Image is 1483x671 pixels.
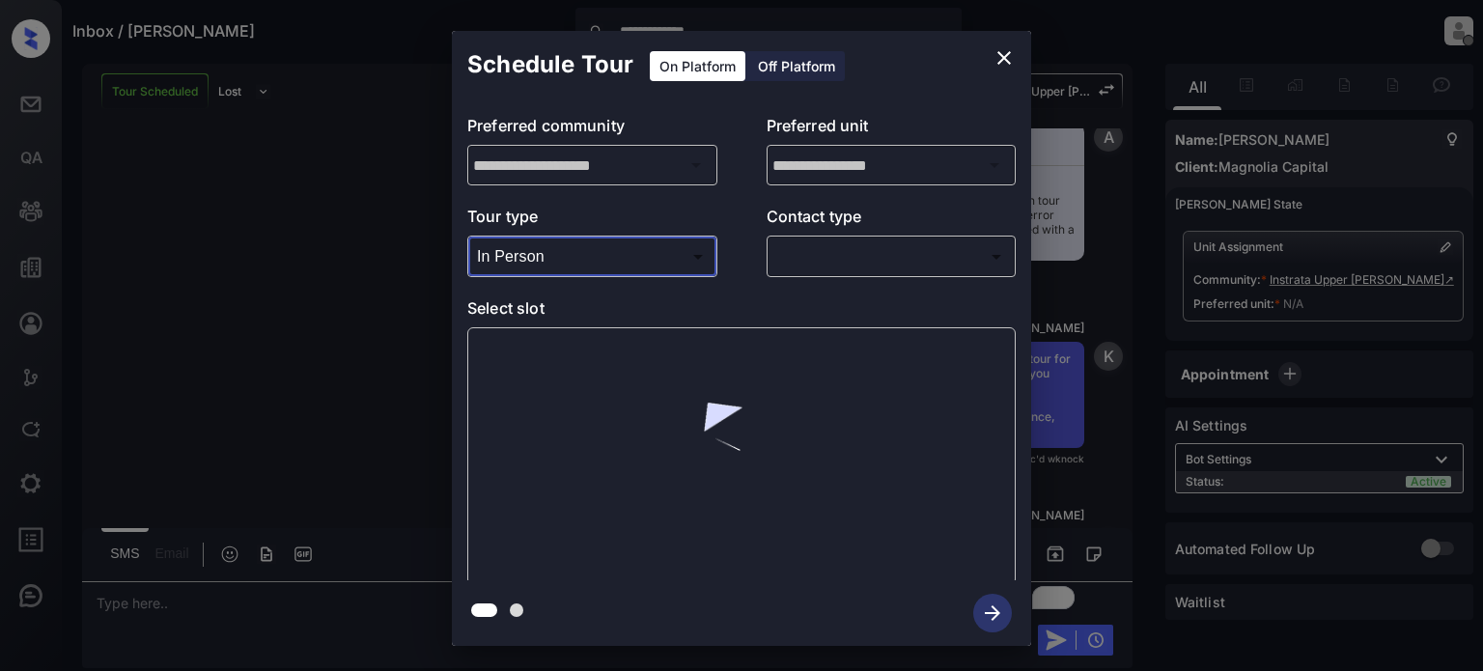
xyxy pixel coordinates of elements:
[467,114,717,145] p: Preferred community
[748,51,845,81] div: Off Platform
[985,39,1023,77] button: close
[767,205,1017,236] p: Contact type
[472,240,713,272] div: In Person
[467,205,717,236] p: Tour type
[767,114,1017,145] p: Preferred unit
[650,51,745,81] div: On Platform
[629,343,855,570] img: loaderv1.7921fd1ed0a854f04152.gif
[467,296,1016,327] p: Select slot
[452,31,649,98] h2: Schedule Tour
